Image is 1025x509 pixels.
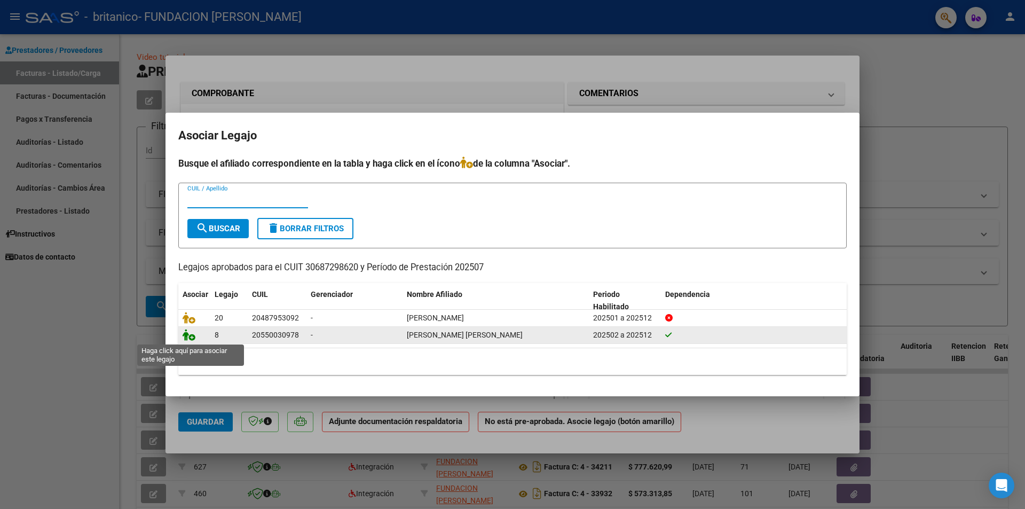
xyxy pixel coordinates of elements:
datatable-header-cell: Nombre Afiliado [403,283,589,318]
span: Gerenciador [311,290,353,299]
div: 20550030978 [252,329,299,341]
p: Legajos aprobados para el CUIT 30687298620 y Período de Prestación 202507 [178,261,847,275]
datatable-header-cell: Gerenciador [306,283,403,318]
mat-icon: delete [267,222,280,234]
span: Periodo Habilitado [593,290,629,311]
div: 202502 a 202512 [593,329,657,341]
datatable-header-cell: Dependencia [661,283,847,318]
span: 8 [215,331,219,339]
span: - [311,314,313,322]
span: OYHENART SASSONE PEDRO DAVID [407,331,523,339]
span: 20 [215,314,223,322]
span: Nombre Afiliado [407,290,462,299]
span: Buscar [196,224,240,233]
button: Buscar [187,219,249,238]
h2: Asociar Legajo [178,126,847,146]
datatable-header-cell: Periodo Habilitado [589,283,661,318]
datatable-header-cell: CUIL [248,283,306,318]
mat-icon: search [196,222,209,234]
span: Dependencia [665,290,710,299]
div: Open Intercom Messenger [989,473,1014,498]
span: Legajo [215,290,238,299]
span: Borrar Filtros [267,224,344,233]
h4: Busque el afiliado correspondiente en la tabla y haga click en el ícono de la columna "Asociar". [178,156,847,170]
datatable-header-cell: Legajo [210,283,248,318]
button: Borrar Filtros [257,218,353,239]
div: 20487953092 [252,312,299,324]
datatable-header-cell: Asociar [178,283,210,318]
div: 202501 a 202512 [593,312,657,324]
div: 2 registros [178,348,847,375]
span: - [311,331,313,339]
span: CHANG ADRIAN ISAAC [407,314,464,322]
span: CUIL [252,290,268,299]
span: Asociar [183,290,208,299]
